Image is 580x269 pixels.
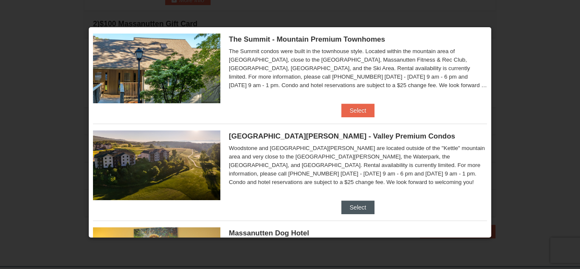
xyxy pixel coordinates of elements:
button: Select [341,104,375,117]
img: 19219034-1-0eee7e00.jpg [93,34,220,103]
img: 19219041-4-ec11c166.jpg [93,130,220,200]
span: Massanutten Dog Hotel [229,229,309,237]
div: Woodstone and [GEOGRAPHIC_DATA][PERSON_NAME] are located outside of the "Kettle" mountain area an... [229,144,487,187]
button: Select [341,201,375,214]
span: The Summit - Mountain Premium Townhomes [229,35,385,43]
span: [GEOGRAPHIC_DATA][PERSON_NAME] - Valley Premium Condos [229,132,455,140]
div: The Summit condos were built in the townhouse style. Located within the mountain area of [GEOGRAP... [229,47,487,90]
